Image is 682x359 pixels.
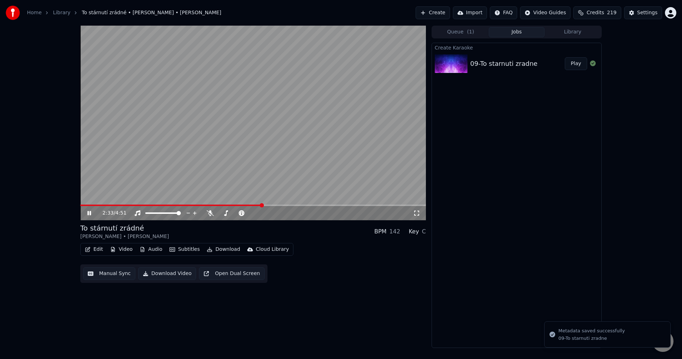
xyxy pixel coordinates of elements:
[433,27,489,37] button: Queue
[586,9,604,16] span: Credits
[204,244,243,254] button: Download
[453,6,487,19] button: Import
[82,244,106,254] button: Edit
[115,210,126,217] span: 4:51
[416,6,450,19] button: Create
[467,28,474,36] span: ( 1 )
[490,6,517,19] button: FAQ
[389,227,400,236] div: 142
[199,267,265,280] button: Open Dual Screen
[432,43,601,52] div: Create Karaoke
[6,6,20,20] img: youka
[558,327,625,334] div: Metadata saved successfully
[137,244,165,254] button: Audio
[545,27,601,37] button: Library
[103,210,114,217] span: 2:33
[607,9,617,16] span: 219
[470,59,537,69] div: 09-To starnuti zradne
[409,227,419,236] div: Key
[27,9,42,16] a: Home
[80,223,169,233] div: To stárnutí zrádné
[374,227,386,236] div: BPM
[489,27,545,37] button: Jobs
[565,57,587,70] button: Play
[53,9,70,16] a: Library
[83,267,135,280] button: Manual Sync
[520,6,570,19] button: Video Guides
[138,267,196,280] button: Download Video
[27,9,221,16] nav: breadcrumb
[80,233,169,240] div: [PERSON_NAME] • [PERSON_NAME]
[256,246,289,253] div: Cloud Library
[558,335,625,342] div: 09-To starnuti zradne
[103,210,120,217] div: /
[637,9,657,16] div: Settings
[167,244,202,254] button: Subtitles
[82,9,221,16] span: To stárnutí zrádné • [PERSON_NAME] • [PERSON_NAME]
[573,6,621,19] button: Credits219
[624,6,662,19] button: Settings
[107,244,135,254] button: Video
[422,227,426,236] div: C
